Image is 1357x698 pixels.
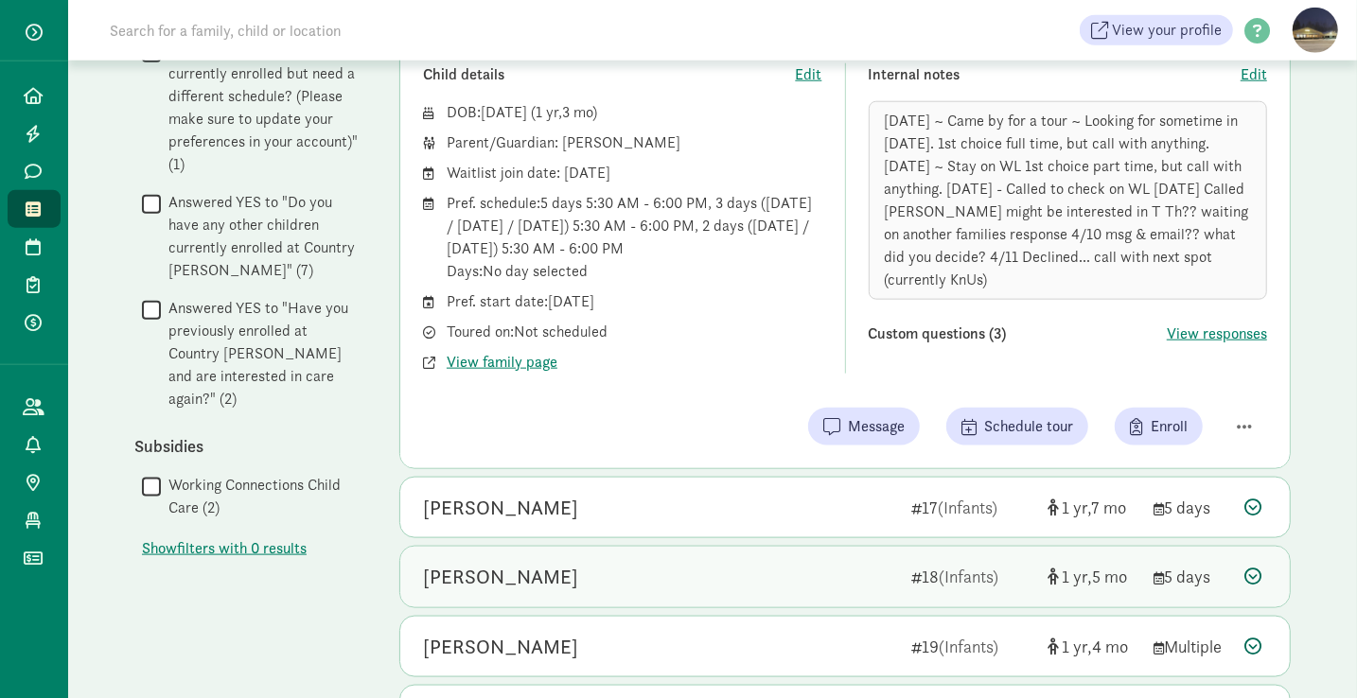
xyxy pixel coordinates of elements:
[911,495,1032,520] div: 17
[1048,634,1138,659] div: [object Object]
[447,131,822,154] div: Parent/Guardian: [PERSON_NAME]
[161,40,361,176] label: Answered YES to "Are you currently enrolled but need a different schedule? (Please make sure to u...
[142,537,307,560] button: Showfilters with 0 results
[1092,636,1128,657] span: 4
[1241,63,1267,86] button: Edit
[447,192,822,283] div: Pref. schedule: 5 days 5:30 AM - 6:00 PM, 3 days ([DATE] / [DATE] / [DATE]) 5:30 AM - 6:00 PM, 2 ...
[98,11,629,49] input: Search for a family, child or location
[447,101,822,124] div: DOB: ( )
[161,191,361,282] label: Answered YES to "Do you have any other children currently enrolled at Country [PERSON_NAME]" (7)
[1048,495,1138,520] div: [object Object]
[1062,566,1092,587] span: 1
[939,636,998,657] span: (Infants)
[869,63,1242,86] div: Internal notes
[848,415,905,438] span: Message
[1091,497,1126,518] span: 7
[911,564,1032,589] div: 18
[1154,564,1229,589] div: 5 days
[1151,415,1188,438] span: Enroll
[161,474,361,519] label: Working Connections Child Care (2)
[447,351,557,374] button: View family page
[1062,497,1091,518] span: 1
[423,632,578,662] div: Pransh Srivastava
[1154,495,1229,520] div: 5 days
[1115,408,1203,445] button: Enroll
[946,408,1088,445] button: Schedule tour
[796,63,822,86] button: Edit
[885,111,1249,289] span: [DATE] ~ Came by for a tour ~ Looking for sometime in [DATE]. 1st choice full time, but call with...
[447,290,822,313] div: Pref. start date: [DATE]
[1092,566,1127,587] span: 5
[423,493,578,523] div: Freyja Mellander
[1048,564,1138,589] div: [object Object]
[1262,607,1357,698] iframe: Chat Widget
[808,408,920,445] button: Message
[423,562,578,592] div: Marlie Mellander
[481,102,527,122] span: [DATE]
[869,323,1168,345] div: Custom questions (3)
[562,102,592,122] span: 3
[447,162,822,184] div: Waitlist join date: [DATE]
[1112,19,1222,42] span: View your profile
[1062,636,1092,657] span: 1
[984,415,1073,438] span: Schedule tour
[423,63,796,86] div: Child details
[1154,634,1229,659] div: Multiple
[536,102,562,122] span: 1
[1080,15,1233,45] a: View your profile
[1167,323,1267,345] button: View responses
[939,566,998,587] span: (Infants)
[911,634,1032,659] div: 19
[161,297,361,410] label: Answered YES to "Have you previously enrolled at Country [PERSON_NAME] and are interested in care...
[134,433,361,459] div: Subsidies
[938,497,997,518] span: (Infants)
[142,537,307,560] span: Show filters with 0 results
[447,321,822,343] div: Toured on: Not scheduled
